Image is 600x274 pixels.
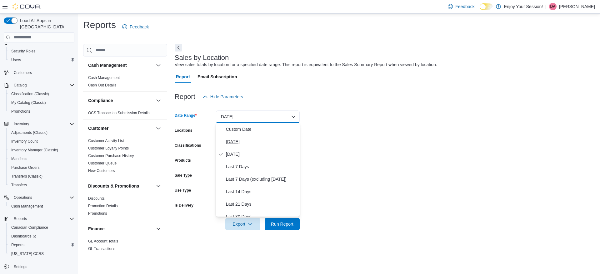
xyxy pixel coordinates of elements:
[155,97,162,104] button: Compliance
[226,138,297,145] span: [DATE]
[175,203,193,208] label: Is Delivery
[11,109,30,114] span: Promotions
[6,128,77,137] button: Adjustments (Classic)
[175,113,197,118] label: Date Range
[88,125,108,131] h3: Customer
[9,203,74,210] span: Cash Management
[11,165,40,170] span: Purchase Orders
[83,195,167,220] div: Discounts & Promotions
[545,3,547,10] p: |
[88,168,115,173] span: New Customers
[11,225,48,230] span: Canadian Compliance
[88,183,153,189] button: Discounts & Promotions
[445,0,477,13] a: Feedback
[9,232,39,240] a: Dashboards
[455,3,474,10] span: Feedback
[1,214,77,223] button: Reports
[11,215,29,223] button: Reports
[88,226,105,232] h3: Finance
[175,173,192,178] label: Sale Type
[88,97,153,104] button: Compliance
[9,129,74,136] span: Adjustments (Classic)
[9,181,29,189] a: Transfers
[155,260,162,268] button: Inventory
[6,181,77,189] button: Transfers
[11,81,29,89] button: Catalog
[175,54,229,61] h3: Sales by Location
[197,71,237,83] span: Email Subscription
[226,150,297,158] span: [DATE]
[9,47,74,55] span: Security Roles
[83,74,167,91] div: Cash Management
[9,155,74,163] span: Manifests
[9,232,74,240] span: Dashboards
[11,194,35,201] button: Operations
[88,97,113,104] h3: Compliance
[83,19,116,31] h1: Reports
[559,3,595,10] p: [PERSON_NAME]
[88,247,115,251] a: GL Transactions
[6,223,77,232] button: Canadian Compliance
[6,90,77,98] button: Classification (Classic)
[6,47,77,56] button: Security Roles
[175,61,437,68] div: View sales totals by location for a specified date range. This report is equivalent to the Sales ...
[480,3,493,10] input: Dark Mode
[9,56,74,64] span: Users
[175,93,195,100] h3: Report
[6,172,77,181] button: Transfers (Classic)
[216,123,300,217] div: Select listbox
[175,44,182,51] button: Next
[216,110,300,123] button: [DATE]
[11,204,43,209] span: Cash Management
[155,182,162,190] button: Discounts & Promotions
[6,56,77,64] button: Users
[9,47,38,55] a: Security Roles
[88,196,105,201] span: Discounts
[271,221,293,227] span: Run Report
[88,161,117,166] span: Customer Queue
[9,90,74,98] span: Classification (Classic)
[6,154,77,163] button: Manifests
[9,250,74,257] span: Washington CCRS
[11,242,24,247] span: Reports
[176,71,190,83] span: Report
[88,111,150,115] a: OCS Transaction Submission Details
[9,129,50,136] a: Adjustments (Classic)
[6,107,77,116] button: Promotions
[9,164,42,171] a: Purchase Orders
[11,251,44,256] span: [US_STATE] CCRS
[226,188,297,195] span: Last 14 Days
[88,83,117,87] a: Cash Out Details
[225,218,260,230] button: Export
[9,56,23,64] a: Users
[11,49,35,54] span: Security Roles
[88,169,115,173] a: New Customers
[11,130,47,135] span: Adjustments (Classic)
[9,90,52,98] a: Classification (Classic)
[9,241,74,249] span: Reports
[11,183,27,188] span: Transfers
[1,120,77,128] button: Inventory
[9,173,74,180] span: Transfers (Classic)
[88,76,120,80] a: Cash Management
[11,263,30,271] a: Settings
[9,108,33,115] a: Promotions
[11,215,74,223] span: Reports
[9,224,74,231] span: Canadian Compliance
[14,83,27,88] span: Catalog
[11,57,21,62] span: Users
[83,237,167,255] div: Finance
[88,204,118,208] a: Promotion Details
[9,203,45,210] a: Cash Management
[9,138,74,145] span: Inventory Count
[1,81,77,90] button: Catalog
[14,264,27,269] span: Settings
[130,24,149,30] span: Feedback
[1,68,77,77] button: Customers
[88,261,108,267] h3: Inventory
[88,153,134,158] span: Customer Purchase History
[88,183,139,189] h3: Discounts & Promotions
[210,94,243,100] span: Hide Parameters
[88,239,118,243] a: GL Account Totals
